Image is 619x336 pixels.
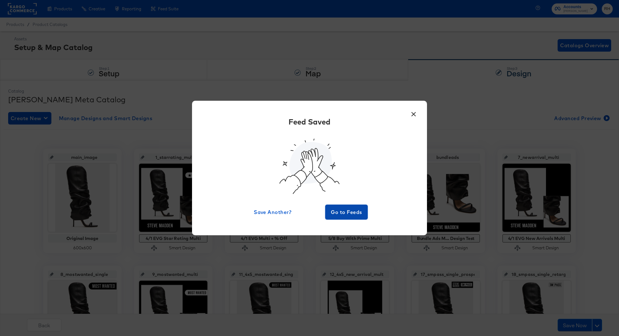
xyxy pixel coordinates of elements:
button: × [408,107,419,118]
span: Go to Feeds [328,208,365,216]
button: Save Another? [251,205,294,220]
div: Feed Saved [289,116,330,127]
button: Go to Feeds [325,205,368,220]
span: Save Another? [254,208,291,216]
